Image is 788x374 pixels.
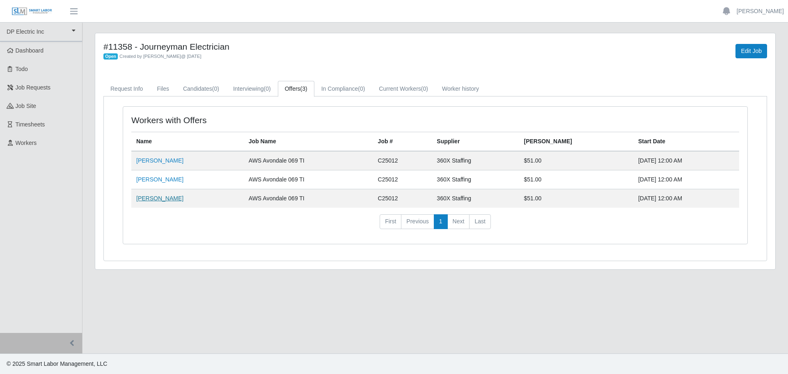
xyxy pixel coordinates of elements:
a: Request Info [103,81,150,97]
span: job site [16,103,37,109]
a: Candidates [176,81,226,97]
span: Workers [16,140,37,146]
a: [PERSON_NAME] [737,7,784,16]
span: Timesheets [16,121,45,128]
span: Todo [16,66,28,72]
a: [PERSON_NAME] [136,176,183,183]
td: 360X Staffing [432,170,519,189]
h4: #11358 - Journeyman Electrician [103,41,486,52]
td: C25012 [373,189,432,208]
td: 360X Staffing [432,151,519,170]
th: Start Date [633,132,739,151]
td: $51.00 [519,170,633,189]
a: Edit Job [735,44,767,58]
a: Offers [278,81,314,97]
td: C25012 [373,170,432,189]
nav: pagination [131,214,739,236]
td: 360X Staffing [432,189,519,208]
a: [PERSON_NAME] [136,157,183,164]
td: C25012 [373,151,432,170]
th: Job # [373,132,432,151]
td: $51.00 [519,151,633,170]
td: AWS Avondale 069 TI [244,170,373,189]
td: $51.00 [519,189,633,208]
span: Open [103,53,118,60]
th: Job Name [244,132,373,151]
td: [DATE] 12:00 AM [633,189,739,208]
td: [DATE] 12:00 AM [633,151,739,170]
img: SLM Logo [11,7,53,16]
a: [PERSON_NAME] [136,195,183,202]
span: (0) [421,85,428,92]
th: [PERSON_NAME] [519,132,633,151]
span: Dashboard [16,47,44,54]
a: Worker history [435,81,486,97]
td: AWS Avondale 069 TI [244,151,373,170]
a: 1 [434,214,448,229]
h4: Workers with Offers [131,115,378,125]
span: (0) [358,85,365,92]
span: (0) [264,85,271,92]
a: Interviewing [226,81,278,97]
th: Name [131,132,244,151]
span: © 2025 Smart Labor Management, LLC [7,360,107,367]
th: Supplier [432,132,519,151]
span: (0) [212,85,219,92]
a: Current Workers [372,81,435,97]
td: [DATE] 12:00 AM [633,170,739,189]
span: Job Requests [16,84,51,91]
span: (3) [300,85,307,92]
span: Created by [PERSON_NAME] @ [DATE] [119,54,202,59]
a: Files [150,81,176,97]
a: In Compliance [314,81,372,97]
td: AWS Avondale 069 TI [244,189,373,208]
